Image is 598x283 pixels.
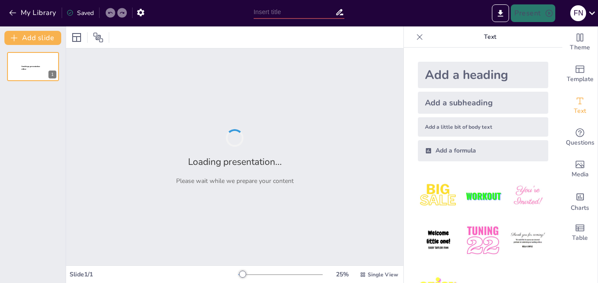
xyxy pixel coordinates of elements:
div: Change the overall theme [562,26,598,58]
input: Insert title [254,6,335,19]
img: 3.jpeg [507,175,548,216]
div: Add text boxes [562,90,598,122]
div: 25 % [332,270,353,279]
button: My Library [7,6,60,20]
span: Theme [570,43,590,52]
p: Please wait while we prepare your content [176,177,294,185]
span: Template [567,74,594,84]
div: Add images, graphics, shapes or video [562,153,598,185]
div: Add ready made slides [562,58,598,90]
img: 1.jpeg [418,175,459,216]
div: 1 [48,71,56,78]
button: Export to PowerPoint [492,4,509,22]
div: f n [570,5,586,21]
button: Add slide [4,31,61,45]
h2: Loading presentation... [188,156,282,168]
div: Layout [70,30,84,45]
div: Get real-time input from your audience [562,122,598,153]
button: Present [511,4,555,22]
button: f n [570,4,586,22]
div: Saved [66,9,94,17]
img: 5.jpeg [462,220,503,261]
img: 2.jpeg [462,175,503,216]
img: 6.jpeg [507,220,548,261]
p: Text [427,26,554,48]
div: Add a table [562,217,598,249]
span: Single View [368,271,398,278]
div: Add charts and graphs [562,185,598,217]
span: Media [572,170,589,179]
div: Add a formula [418,140,548,161]
span: Table [572,233,588,243]
div: Add a subheading [418,92,548,114]
div: Slide 1 / 1 [70,270,238,279]
div: 1 [7,52,59,81]
div: Add a little bit of body text [418,117,548,137]
span: Charts [571,203,589,213]
span: Sendsteps presentation editor [22,66,40,71]
span: Position [93,32,103,43]
span: Text [574,106,586,116]
span: Questions [566,138,594,148]
div: Add a heading [418,62,548,88]
img: 4.jpeg [418,220,459,261]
